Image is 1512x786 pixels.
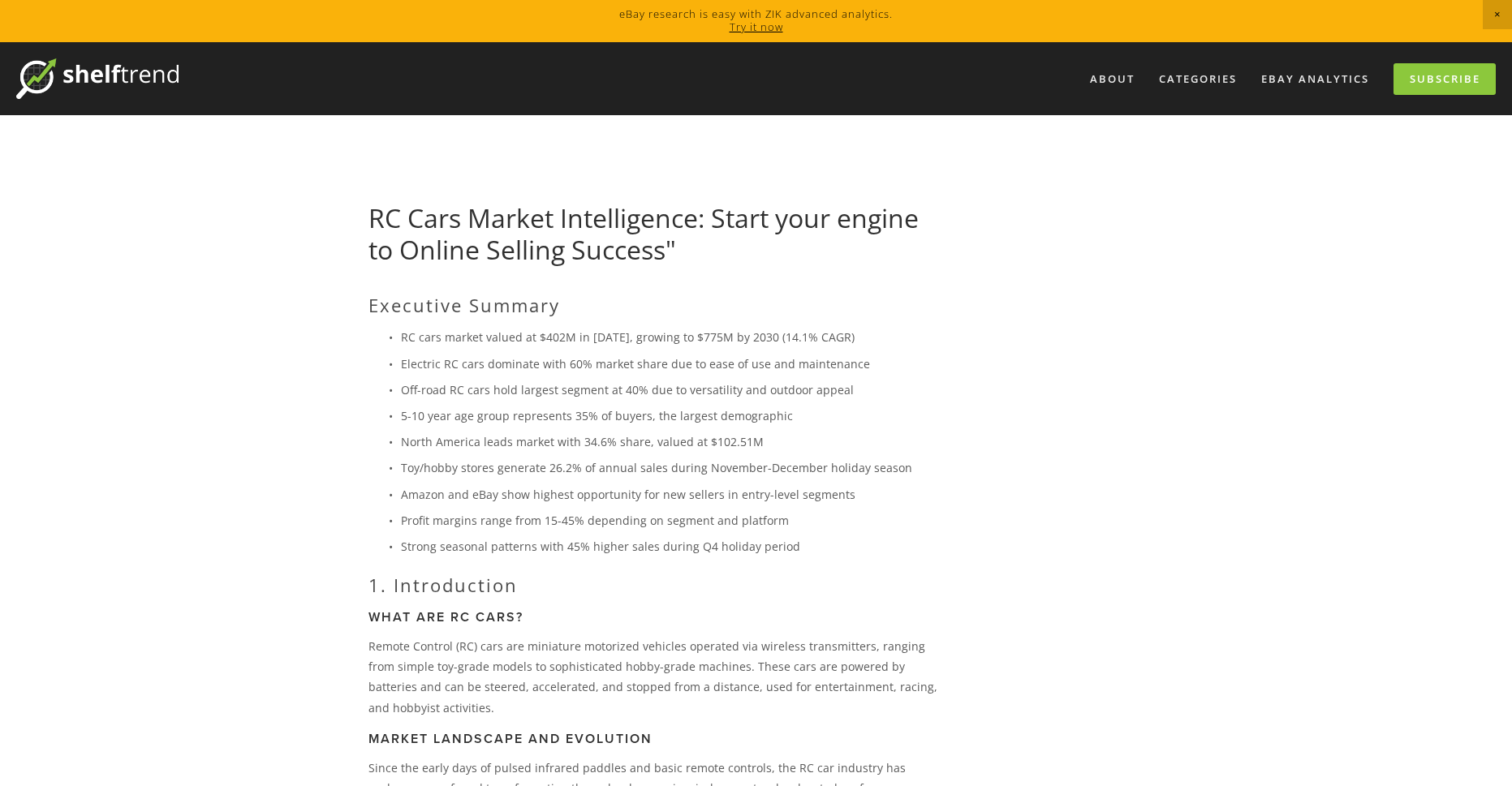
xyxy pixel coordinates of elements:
[1251,66,1380,92] a: eBay Analytics
[1079,66,1145,92] a: About
[16,58,179,99] img: ShelfTrend
[730,19,783,34] a: Try it now
[368,200,919,266] a: RC Cars Market Intelligence: Start your engine to Online Selling Success"
[1394,63,1496,95] a: Subscribe
[1148,66,1247,92] div: Categories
